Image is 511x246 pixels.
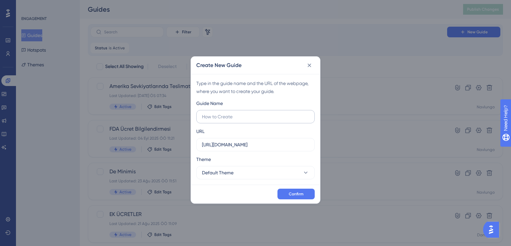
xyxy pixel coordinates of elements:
[196,99,223,107] div: Guide Name
[483,220,503,240] iframe: UserGuiding AI Assistant Launcher
[202,113,309,120] input: How to Create
[202,141,309,148] input: https://www.example.com
[196,127,205,135] div: URL
[202,169,234,177] span: Default Theme
[289,191,303,197] span: Confirm
[196,155,211,163] span: Theme
[196,79,315,95] div: Type in the guide name and the URL of the webpage, where you want to create your guide.
[16,2,42,10] span: Need Help?
[196,61,242,69] h2: Create New Guide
